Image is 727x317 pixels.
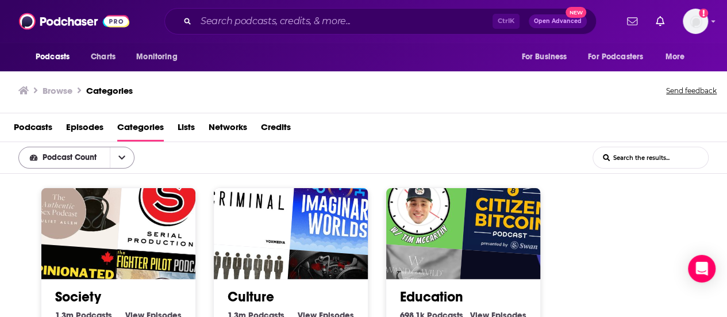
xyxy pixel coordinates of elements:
[18,147,152,169] h2: Choose List sort
[683,9,708,34] img: User Profile
[136,49,177,65] span: Monitoring
[521,49,567,65] span: For Business
[117,157,216,256] img: Serial
[462,157,561,256] img: Citizen Bitcoin
[178,118,195,142] a: Lists
[14,118,52,142] a: Podcasts
[688,255,716,282] div: Open Intercom Messenger
[261,118,291,142] a: Credits
[164,8,597,35] div: Search podcasts, credits, & more...
[66,118,103,142] a: Episodes
[91,49,116,65] span: Charts
[25,151,124,250] img: Authentic Sex with Juliet Allen
[683,9,708,34] span: Logged in as ahusic2015
[400,288,463,305] a: Education
[19,154,110,162] button: open menu
[588,49,643,65] span: For Podcasters
[83,46,122,68] a: Charts
[513,46,581,68] button: open menu
[86,85,133,96] a: Categories
[580,46,660,68] button: open menu
[196,12,493,30] input: Search podcasts, credits, & more...
[28,46,84,68] button: open menu
[198,151,297,250] img: Criminal
[128,46,192,68] button: open menu
[622,12,642,31] a: Show notifications dropdown
[43,85,72,96] h3: Browse
[651,12,669,31] a: Show notifications dropdown
[663,83,720,99] button: Send feedback
[493,14,520,29] span: Ctrl K
[117,118,164,142] a: Categories
[534,18,582,24] span: Open Advanced
[36,49,70,65] span: Podcasts
[290,157,388,256] img: Imaginary Worlds
[19,10,129,32] img: Podchaser - Follow, Share and Rate Podcasts
[209,118,247,142] a: Networks
[699,9,708,18] svg: Add a profile image
[228,288,274,305] a: Culture
[657,46,699,68] button: open menu
[43,154,101,162] span: Podcast Count
[110,147,134,168] button: open menu
[529,14,587,28] button: Open AdvancedNew
[370,151,469,250] img: 20TIMinutes: A Mental Health Podcast
[55,288,101,305] a: Society
[666,49,685,65] span: More
[566,7,586,18] span: New
[683,9,708,34] button: Show profile menu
